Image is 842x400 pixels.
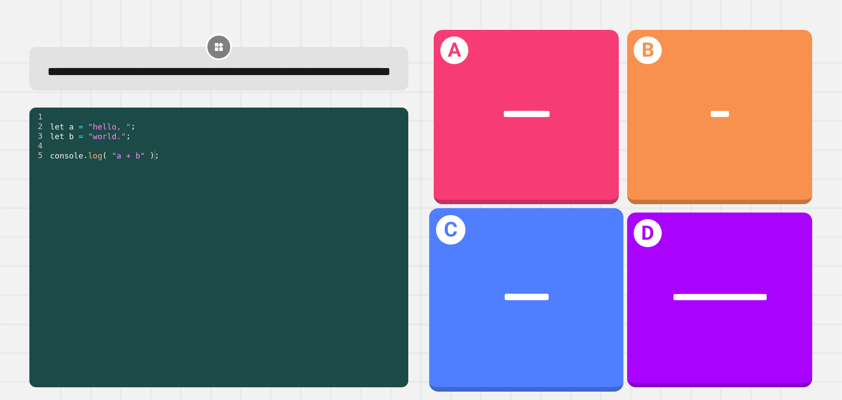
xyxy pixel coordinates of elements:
[634,219,662,247] h1: D
[440,36,468,65] h1: A
[29,151,48,160] div: 5
[29,131,48,141] div: 3
[29,141,48,151] div: 4
[436,215,465,245] h1: C
[634,36,662,65] h1: B
[29,122,48,131] div: 2
[29,112,48,122] div: 1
